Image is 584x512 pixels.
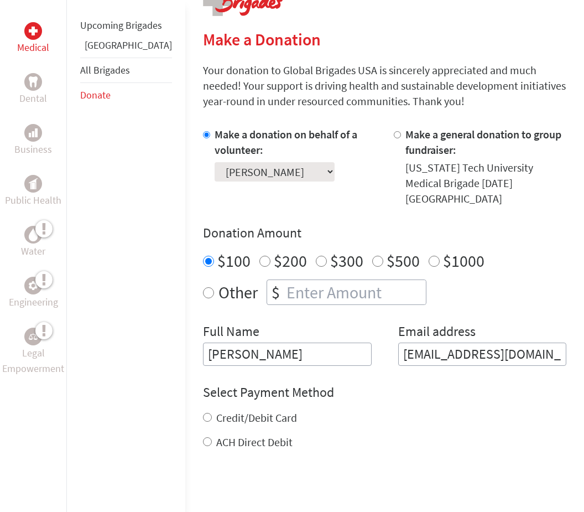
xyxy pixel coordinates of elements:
a: WaterWater [21,226,45,259]
input: Your Email [398,343,567,366]
a: All Brigades [80,64,130,76]
label: $100 [217,251,251,272]
div: Engineering [24,277,42,294]
img: Water [29,228,38,241]
img: Engineering [29,281,38,290]
a: BusinessBusiness [14,124,52,157]
p: Engineering [9,294,58,310]
p: Dental [19,91,47,106]
li: All Brigades [80,58,172,83]
div: Dental [24,73,42,91]
p: Your donation to Global Brigades USA is sincerely appreciated and much needed! Your support is dr... [203,63,566,110]
p: Public Health [5,193,61,208]
img: Business [29,128,38,137]
div: Medical [24,22,42,40]
h2: Make a Donation [203,30,566,50]
div: Business [24,124,42,142]
label: Make a donation on behalf of a volunteer: [215,128,357,157]
img: Dental [29,76,38,87]
label: Make a general donation to group fundraiser: [405,128,561,157]
label: $200 [274,251,307,272]
a: EngineeringEngineering [9,277,58,310]
li: Upcoming Brigades [80,13,172,38]
div: $ [267,281,284,305]
input: Enter Amount [284,281,426,305]
img: Public Health [29,178,38,189]
a: MedicalMedical [17,22,49,55]
label: Email address [398,323,476,343]
h4: Select Payment Method [203,384,566,402]
a: [GEOGRAPHIC_DATA] [85,39,172,51]
a: Donate [80,89,111,101]
a: DentalDental [19,73,47,106]
p: Medical [17,40,49,55]
label: $300 [330,251,363,272]
img: Legal Empowerment [29,333,38,340]
li: Donate [80,83,172,107]
p: Business [14,142,52,157]
a: Public HealthPublic Health [5,175,61,208]
label: Full Name [203,323,259,343]
img: Medical [29,27,38,35]
div: Public Health [24,175,42,193]
p: Legal Empowerment [2,345,64,376]
label: Other [218,280,258,306]
div: [US_STATE] Tech University Medical Brigade [DATE] [GEOGRAPHIC_DATA] [405,161,567,207]
h4: Donation Amount [203,225,566,242]
a: Upcoming Brigades [80,19,162,32]
label: ACH Direct Debit [216,436,293,449]
label: Credit/Debit Card [216,411,297,425]
li: Ghana [80,38,172,58]
label: $500 [387,251,420,272]
input: Enter Full Name [203,343,372,366]
label: $1000 [443,251,484,272]
p: Water [21,244,45,259]
a: Legal EmpowermentLegal Empowerment [2,328,64,376]
div: Legal Empowerment [24,328,42,345]
div: Water [24,226,42,244]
